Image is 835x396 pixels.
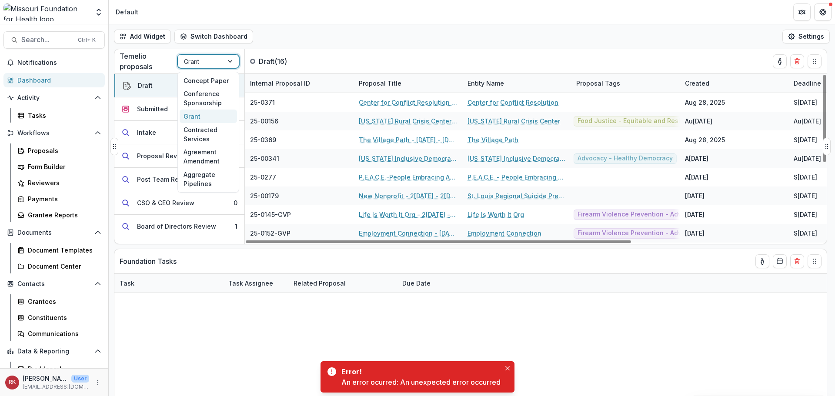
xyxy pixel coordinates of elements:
[14,294,105,309] a: Grantees
[794,210,817,219] div: S[DATE]
[28,178,98,187] div: Reviewers
[468,229,541,238] a: Employment Connection
[137,175,193,184] div: Post Team Review
[28,313,98,322] div: Constituents
[794,98,817,107] div: S[DATE]
[788,79,826,88] div: Deadline
[14,176,105,190] a: Reviewers
[359,173,457,182] a: P.E.A.C.E.-People Embracing Another Choice Effectively - [DATE] - [DATE] Grassroots Efforts to Ad...
[794,229,817,238] div: S[DATE]
[17,280,91,288] span: Contacts
[250,135,276,144] span: 25-0369
[3,344,105,358] button: Open Data & Reporting
[359,210,457,219] a: Life Is Worth It Org - 2[DATE] - 2[DATE] Supporting Grassroots Efforts and Capacity to Address Fi...
[180,145,237,168] div: Agreement Amendment
[259,56,324,67] p: Draft ( 16 )
[17,348,91,355] span: Data & Reporting
[823,138,831,155] button: Drag
[680,79,715,88] div: Created
[17,76,98,85] div: Dashboard
[359,135,457,144] a: The Village Path - [DATE] - [DATE] Grassroots Efforts to Address FID - RFA
[28,146,98,155] div: Proposals
[3,3,89,21] img: Missouri Foundation for Health logo
[137,198,194,207] div: CSO & CEO Review
[359,98,457,107] a: Center for Conflict Resolution - 2[DATE] - 2[DATE] Grassroots Efforts to Address FID - RFA
[28,111,98,120] div: Tasks
[3,91,105,105] button: Open Activity
[782,30,830,43] button: Settings
[245,79,315,88] div: Internal Proposal ID
[341,366,497,377] div: Error!
[3,56,105,70] button: Notifications
[814,3,832,21] button: Get Help
[245,74,354,93] div: Internal Proposal ID
[28,364,98,373] div: Dashboard
[116,7,138,17] div: Default
[93,377,103,388] button: More
[14,143,105,158] a: Proposals
[17,130,91,137] span: Workflows
[180,123,237,146] div: Contracted Services
[17,94,91,102] span: Activity
[114,97,244,121] button: Submitted2
[250,173,276,182] span: 25-0277
[3,126,105,140] button: Open Workflows
[354,74,462,93] div: Proposal Title
[114,30,171,43] button: Add Widget
[21,36,73,44] span: Search...
[685,229,705,238] div: [DATE]
[359,191,457,200] a: New Nonprofit - 2[DATE] - 2[DATE] Grassroots Efforts to Address FID - RFA
[793,3,811,21] button: Partners
[180,110,237,123] div: Grant
[3,31,105,49] button: Search...
[14,362,105,376] a: Dashboard
[137,104,168,113] div: Submitted
[794,154,821,163] div: Au[DATE]
[235,222,237,231] div: 1
[28,162,98,171] div: Form Builder
[685,154,708,163] div: A[DATE]
[790,254,804,268] button: Delete card
[359,229,457,238] a: Employment Connection - [DATE] - [DATE] Supporting Grassroots Efforts and Capacity to Address Fir...
[14,243,105,257] a: Document Templates
[685,191,705,200] div: [DATE]
[137,151,188,160] div: Proposal Review
[23,383,89,391] p: [EMAIL_ADDRESS][DOMAIN_NAME]
[114,191,244,215] button: CSO & CEO Review0
[468,191,566,200] a: St. Louis Regional Suicide Prevention Coalition
[93,3,105,21] button: Open entity switcher
[120,256,177,266] p: Foundation Tasks
[685,135,725,144] div: Aug 28, 2025
[680,74,788,93] div: Created
[234,198,237,207] div: 0
[114,168,244,191] button: Post Team Review10
[462,74,571,93] div: Entity Name
[114,74,244,97] button: Draft16
[28,329,98,338] div: Communications
[14,192,105,206] a: Payments
[14,310,105,325] a: Constituents
[3,226,105,240] button: Open Documents
[808,54,822,68] button: Drag
[14,259,105,273] a: Document Center
[250,191,279,200] span: 25-00179
[250,229,291,238] span: 25-0152-GVP
[250,154,279,163] span: 25-00341
[773,254,787,268] button: Calendar
[14,208,105,222] a: Grantee Reports
[755,254,769,268] button: toggle-assigned-to-me
[17,59,101,67] span: Notifications
[790,54,804,68] button: Delete card
[114,215,244,238] button: Board of Directors Review1
[137,222,216,231] div: Board of Directors Review
[180,74,237,87] div: Concept Paper
[250,98,275,107] span: 25-0371
[14,108,105,123] a: Tasks
[794,135,817,144] div: S[DATE]
[17,229,91,236] span: Documents
[794,173,817,182] div: S[DATE]
[28,194,98,203] div: Payments
[808,254,822,268] button: Drag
